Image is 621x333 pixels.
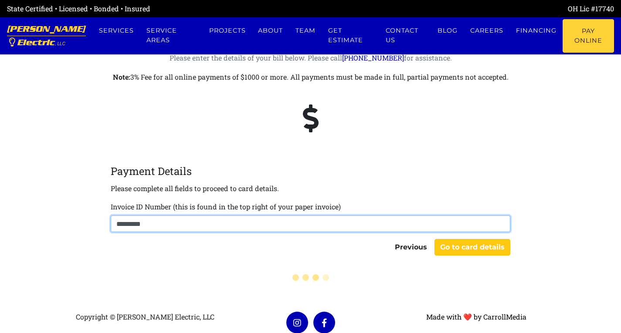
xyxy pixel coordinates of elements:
span: Copyright © [PERSON_NAME] Electric, LLC [76,312,214,321]
label: Invoice ID Number (this is found in the top right of your paper invoice) [111,202,341,212]
div: OH Lic #17740 [311,3,614,14]
p: Please complete all fields to proceed to card details. [111,182,279,195]
strong: Note: [113,72,130,81]
a: Services [93,19,140,42]
p: Please enter the details of your bill below. Please call for assistance. [69,52,553,64]
a: [PHONE_NUMBER] [342,53,404,62]
a: Financing [509,19,563,42]
button: Previous [389,239,433,256]
legend: Payment Details [111,163,511,179]
a: Blog [431,19,464,42]
a: About [252,19,289,42]
button: Go to card details [434,239,510,256]
a: Made with ❤ by CarrollMedia [426,312,526,321]
p: 3% Fee for all online payments of $1000 or more. All payments must be made in full, partial payme... [69,71,553,83]
span: , LLC [55,41,65,46]
a: Pay Online [563,19,614,53]
div: State Certified • Licensed • Bonded • Insured [7,3,311,14]
a: Team [289,19,322,42]
a: Contact us [380,19,431,52]
a: Get estimate [322,19,379,52]
a: Service Areas [140,19,203,52]
a: [PERSON_NAME] Electric, LLC [7,17,86,54]
a: Projects [203,19,252,42]
a: Careers [464,19,510,42]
